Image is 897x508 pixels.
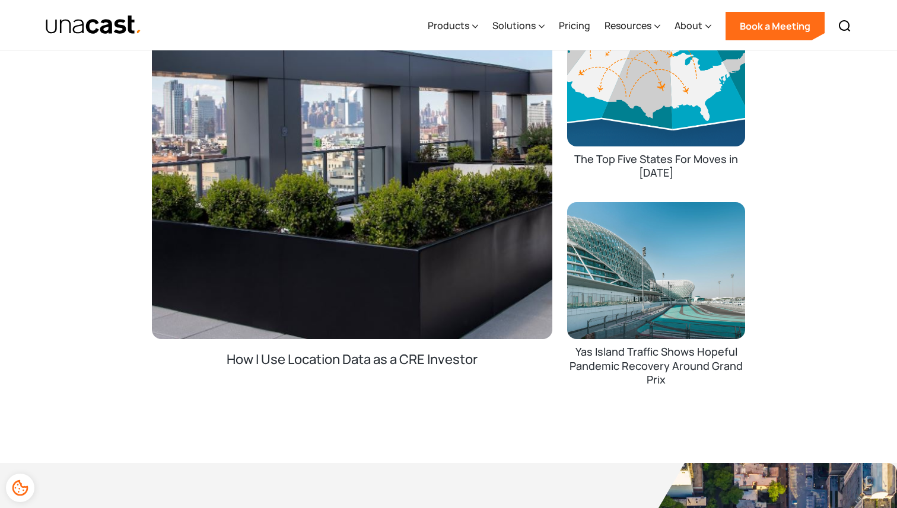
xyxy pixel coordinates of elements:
a: home [45,15,142,36]
div: Resources [605,2,660,50]
div: About [675,18,702,33]
div: The Top Five States For Moves in [DATE] [567,152,745,180]
a: The Top Five States For Moves in [DATE] [567,9,745,202]
a: Pricing [559,2,590,50]
div: Yas Island Traffic Shows Hopeful Pandemic Recovery Around Grand Prix [567,345,745,386]
img: Search icon [838,19,852,33]
div: Resources [605,18,651,33]
div: Solutions [492,18,536,33]
img: The Top Five States For Moves in 2022 [567,9,745,146]
a: How I Use Location Data as a CRE Investor [152,9,552,416]
a: Book a Meeting [726,12,825,40]
div: Cookie Preferences [6,474,34,502]
div: Products [428,18,469,33]
img: Unacast text logo [45,15,142,36]
div: Solutions [492,2,545,50]
div: How I Use Location Data as a CRE Investor [227,351,478,414]
img: Yas Island Traffic Shows Hopeful Pandemic Recovery Around Grand Prix [567,202,745,339]
div: Products [428,2,478,50]
img: How I Use Location Data as a CRE Investor [152,9,552,339]
div: About [675,2,711,50]
a: Yas Island Traffic Shows Hopeful Pandemic Recovery Around Grand Prix [567,202,745,395]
